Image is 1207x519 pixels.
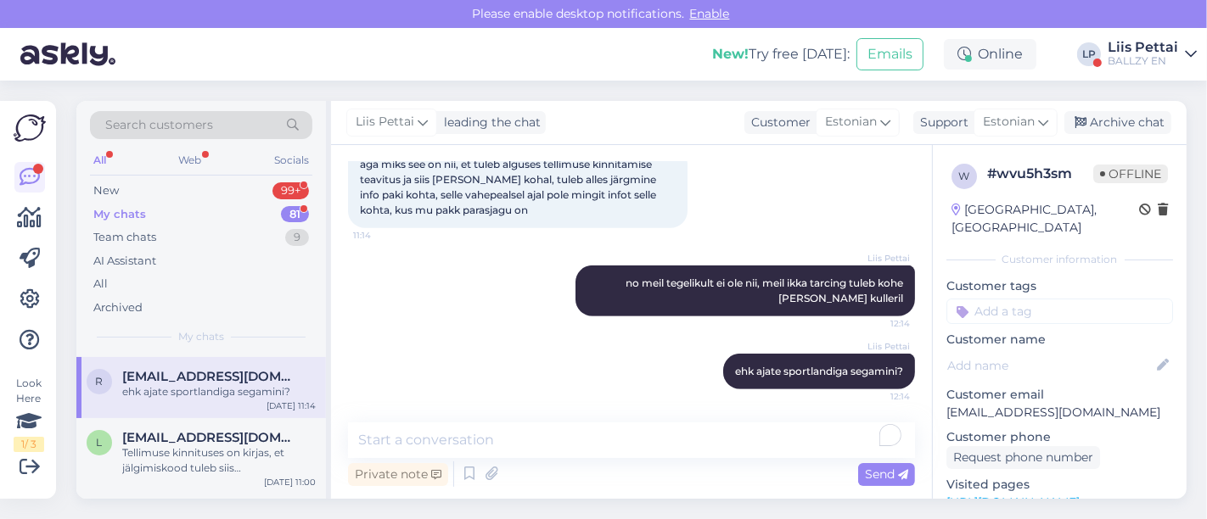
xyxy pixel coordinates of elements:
[105,116,213,134] span: Search customers
[1108,41,1197,68] a: Liis PettaiBALLZY EN
[987,164,1093,184] div: # wvu5h3sm
[946,386,1173,404] p: Customer email
[267,399,316,412] div: [DATE] 11:14
[271,149,312,171] div: Socials
[178,329,224,344] span: My chats
[348,463,448,486] div: Private note
[1108,54,1178,68] div: BALLZY EN
[90,149,109,171] div: All
[93,182,119,199] div: New
[946,494,1080,510] a: [URL][DOMAIN_NAME]
[744,114,811,131] div: Customer
[14,437,44,452] div: 1 / 3
[93,276,108,293] div: All
[946,299,1173,324] input: Add a tag
[946,252,1173,267] div: Customer information
[846,317,910,330] span: 12:14
[93,229,156,246] div: Team chats
[353,229,417,242] span: 11:14
[856,38,923,70] button: Emails
[281,206,309,223] div: 81
[846,252,910,265] span: Liis Pettai
[712,46,749,62] b: New!
[93,253,156,270] div: AI Assistant
[122,430,299,445] span: lukas.mesipuu@gmail.com
[825,113,877,131] span: Estonian
[946,428,1173,446] p: Customer phone
[947,356,1154,375] input: Add name
[285,229,309,246] div: 9
[176,149,205,171] div: Web
[93,299,143,316] div: Archived
[348,422,915,458] textarea: To enrich screen reader interactions, please activate Accessibility in Grammarly extension settings
[1077,42,1101,66] div: LP
[846,340,910,353] span: Liis Pettai
[685,6,735,21] span: Enable
[122,369,299,384] span: ricacarita9@gmail.com
[846,390,910,403] span: 12:14
[97,436,103,449] span: l
[14,376,44,452] div: Look Here
[952,201,1139,237] div: [GEOGRAPHIC_DATA], [GEOGRAPHIC_DATA]
[946,446,1100,469] div: Request phone number
[959,170,970,182] span: w
[272,182,309,199] div: 99+
[944,39,1036,70] div: Online
[1064,111,1171,134] div: Archive chat
[1108,41,1178,54] div: Liis Pettai
[626,276,906,304] span: no meil tegelikult ei ole nii, meil ikka tarcing tuleb kohe [PERSON_NAME] kulleril
[946,277,1173,295] p: Customer tags
[983,113,1035,131] span: Estonian
[14,114,46,142] img: Askly Logo
[437,114,541,131] div: leading the chat
[93,206,146,223] div: My chats
[865,466,908,482] span: Send
[356,113,414,131] span: Liis Pettai
[946,404,1173,421] p: [EMAIL_ADDRESS][DOMAIN_NAME]
[122,445,316,476] div: Tellimuse kinnituses on kirjas, et jälgimiskood tuleb siis [PERSON_NAME] on teele pandud
[122,384,316,399] div: ehk ajate sportlandiga segamini?
[946,476,1173,494] p: Visited pages
[946,331,1173,349] p: Customer name
[96,375,104,388] span: r
[735,365,903,377] span: ehk ajate sportlandiga segamini?
[712,44,850,64] div: Try free [DATE]:
[913,114,968,131] div: Support
[1093,165,1168,183] span: Offline
[264,476,316,488] div: [DATE] 11:00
